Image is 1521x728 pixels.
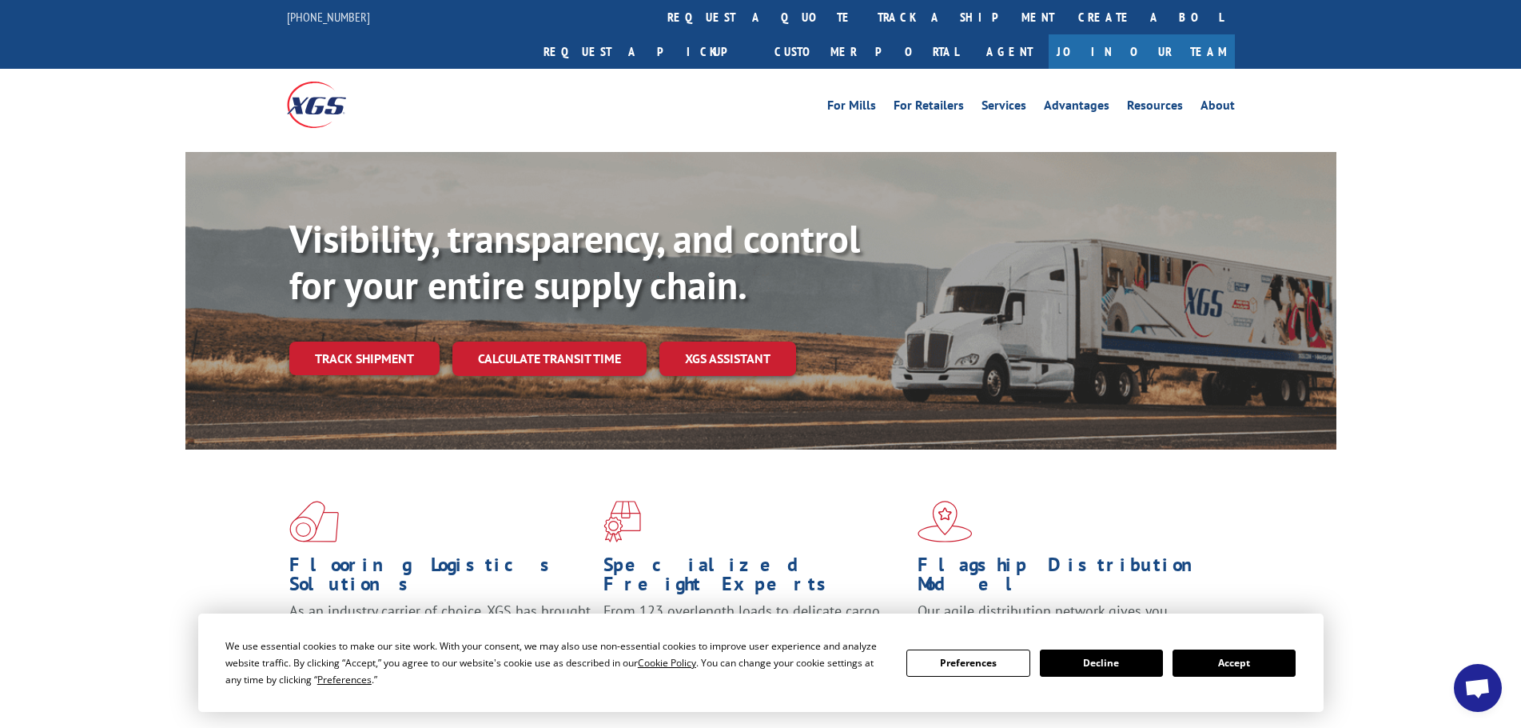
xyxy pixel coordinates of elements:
[289,342,440,375] a: Track shipment
[638,656,696,670] span: Cookie Policy
[894,99,964,117] a: For Retailers
[918,602,1212,639] span: Our agile distribution network gives you nationwide inventory management on demand.
[1044,99,1109,117] a: Advantages
[659,342,796,376] a: XGS ASSISTANT
[981,99,1026,117] a: Services
[970,34,1049,69] a: Agent
[289,501,339,542] img: xgs-icon-total-supply-chain-intelligence-red
[289,214,860,310] b: Visibility, transparency, and control for your entire supply chain.
[532,34,762,69] a: Request a pickup
[225,638,887,688] div: We use essential cookies to make our site work. With your consent, we may also use non-essential ...
[289,555,591,602] h1: Flooring Logistics Solutions
[1127,99,1183,117] a: Resources
[1200,99,1235,117] a: About
[762,34,970,69] a: Customer Portal
[289,602,591,658] span: As an industry carrier of choice, XGS has brought innovation and dedication to flooring logistics...
[603,602,906,673] p: From 123 overlength loads to delicate cargo, our experienced staff knows the best way to move you...
[287,9,370,25] a: [PHONE_NUMBER]
[317,673,372,686] span: Preferences
[198,614,1324,712] div: Cookie Consent Prompt
[1454,664,1502,712] div: Open chat
[603,501,641,542] img: xgs-icon-focused-on-flooring-red
[918,555,1220,602] h1: Flagship Distribution Model
[452,342,647,376] a: Calculate transit time
[1049,34,1235,69] a: Join Our Team
[827,99,876,117] a: For Mills
[1173,650,1296,677] button: Accept
[603,555,906,602] h1: Specialized Freight Experts
[906,650,1029,677] button: Preferences
[918,501,973,542] img: xgs-icon-flagship-distribution-model-red
[1040,650,1163,677] button: Decline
